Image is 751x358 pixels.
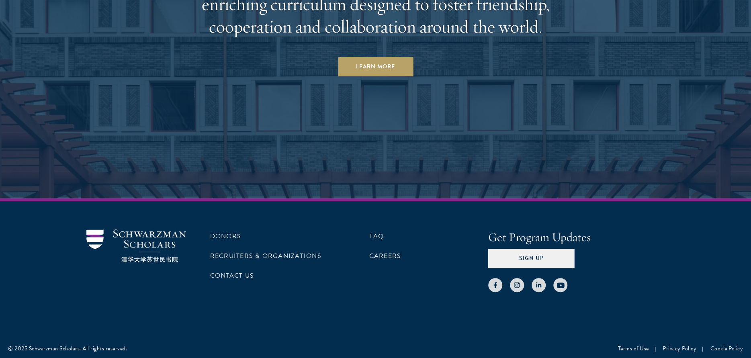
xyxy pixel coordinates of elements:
[210,251,321,261] a: Recruiters & Organizations
[488,249,575,268] button: Sign Up
[8,344,127,353] div: © 2025 Schwarzman Scholars. All rights reserved.
[210,231,241,241] a: Donors
[618,344,649,353] a: Terms of Use
[663,344,696,353] a: Privacy Policy
[338,57,413,76] a: Learn More
[210,271,254,280] a: Contact Us
[488,229,665,245] h4: Get Program Updates
[710,344,743,353] a: Cookie Policy
[369,231,384,241] a: FAQ
[86,229,186,263] img: Schwarzman Scholars
[369,251,401,261] a: Careers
